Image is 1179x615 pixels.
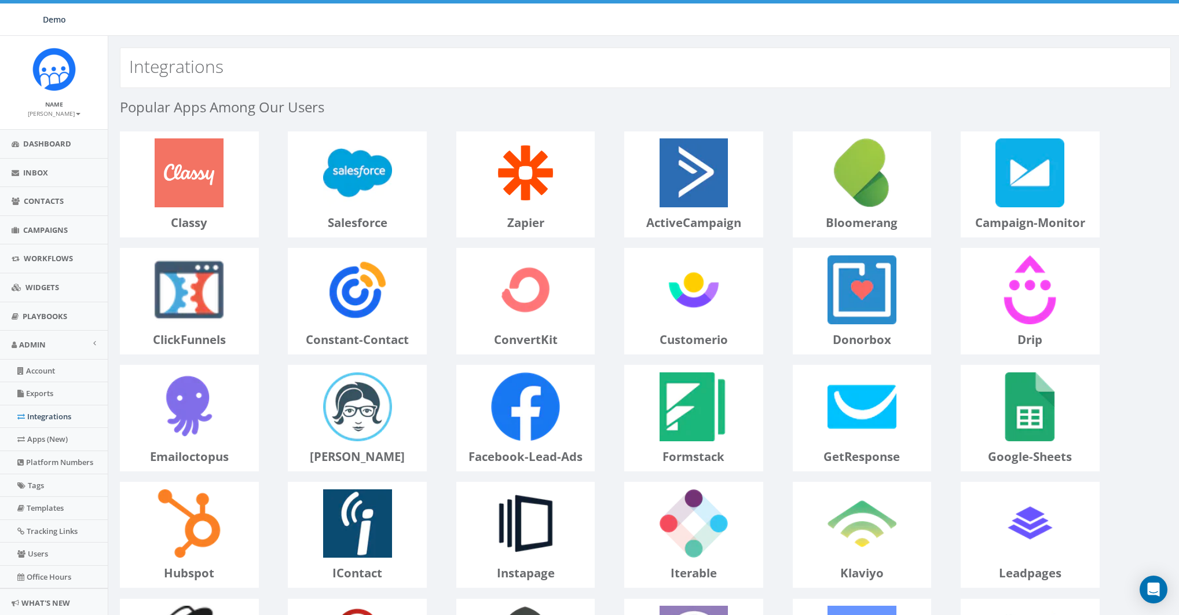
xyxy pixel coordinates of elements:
img: activeCampaign-logo [653,132,735,215]
span: Dashboard [23,138,71,149]
p: klaviyo [793,565,931,581]
img: bloomerang-logo [821,132,903,215]
img: clickFunnels-logo [148,248,231,331]
p: hubspot [120,565,258,581]
span: Inbox [23,167,48,178]
p: iContact [288,565,426,581]
span: Campaigns [23,225,68,235]
img: zapier-logo [484,132,567,215]
p: campaign-monitor [961,214,1099,231]
p: bloomerang [793,214,931,231]
span: Playbooks [23,311,67,321]
p: [PERSON_NAME] [288,448,426,465]
p: clickFunnels [120,331,258,348]
a: [PERSON_NAME] [28,108,80,118]
img: drip-logo [988,248,1071,331]
p: zapier [457,214,595,231]
small: Name [45,100,63,108]
p: drip [961,331,1099,348]
img: campaign-monitor-logo [988,132,1071,215]
p: instapage [457,565,595,581]
img: leadpages-logo [988,482,1071,565]
img: donorbox-logo [821,248,903,331]
img: emma-logo [316,365,399,448]
p: classy [120,214,258,231]
img: convertKit-logo [484,248,567,331]
p: facebook-lead-ads [457,448,595,465]
img: iContact-logo [316,482,399,565]
p: donorbox [793,331,931,348]
img: emailoctopus-logo [148,365,231,448]
span: Admin [19,339,46,350]
img: facebook-lead-ads-logo [484,365,567,448]
img: getResponse-logo [821,365,903,448]
p: leadpages [961,565,1099,581]
img: constant-contact-logo [316,248,399,331]
p: salesforce [288,214,426,231]
img: iterable-logo [653,482,735,565]
span: Workflows [24,253,73,263]
p: iterable [625,565,763,581]
p: constant-contact [288,331,426,348]
span: Widgets [25,282,59,292]
p: activeCampaign [625,214,763,231]
span: What's New [21,598,70,608]
p: emailoctopus [120,448,258,465]
small: [PERSON_NAME] [28,109,80,118]
img: instapage-logo [484,482,567,565]
h2: Integrations [129,57,224,76]
img: Icon_1.png [32,47,76,91]
p: convertKit [457,331,595,348]
p: google-sheets [961,448,1099,465]
img: customerio-logo [653,248,735,331]
p: customerio [625,331,763,348]
span: Contacts [24,196,64,206]
span: Demo [43,14,66,25]
img: klaviyo-logo [821,482,903,565]
img: formstack-logo [653,365,735,448]
div: Open Intercom Messenger [1140,576,1167,603]
p: getResponse [793,448,931,465]
img: salesforce-logo [316,132,399,215]
img: hubspot-logo [148,482,231,565]
p: formstack [625,448,763,465]
img: google-sheets-logo [988,365,1071,448]
img: classy-logo [148,132,231,215]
